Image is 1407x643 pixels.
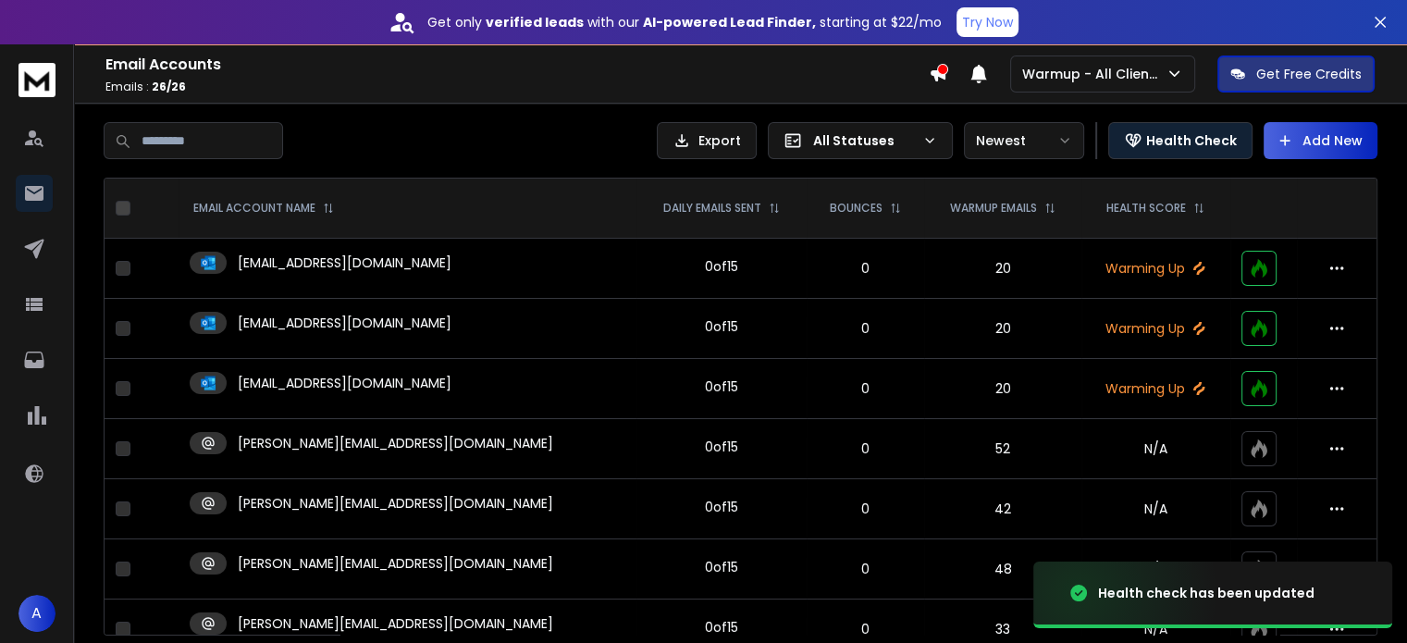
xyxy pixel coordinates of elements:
p: [EMAIL_ADDRESS][DOMAIN_NAME] [238,314,451,332]
div: 0 of 15 [705,618,738,637]
td: 20 [924,359,1081,419]
p: 0 [818,560,913,578]
p: DAILY EMAILS SENT [663,201,761,216]
p: WARMUP EMAILS [950,201,1037,216]
p: Get only with our starting at $22/mo [427,13,942,31]
td: 48 [924,539,1081,600]
strong: verified leads [486,13,584,31]
h1: Email Accounts [105,54,929,76]
button: Export [657,122,757,159]
p: [EMAIL_ADDRESS][DOMAIN_NAME] [238,253,451,272]
div: 0 of 15 [705,317,738,336]
div: 0 of 15 [705,558,738,576]
td: 20 [924,239,1081,299]
p: 0 [818,500,913,518]
td: 42 [924,479,1081,539]
p: 0 [818,439,913,458]
div: 0 of 15 [705,257,738,276]
button: A [19,595,56,632]
p: [PERSON_NAME][EMAIL_ADDRESS][DOMAIN_NAME] [238,614,553,633]
button: Health Check [1108,122,1253,159]
div: Health check has been updated [1098,584,1314,602]
div: 0 of 15 [705,438,738,456]
p: N/A [1092,439,1219,458]
p: BOUNCES [830,201,882,216]
p: Health Check [1146,131,1237,150]
p: [EMAIL_ADDRESS][DOMAIN_NAME] [238,374,451,392]
div: EMAIL ACCOUNT NAME [193,201,334,216]
p: All Statuses [813,131,915,150]
p: 0 [818,319,913,338]
p: [PERSON_NAME][EMAIL_ADDRESS][DOMAIN_NAME] [238,494,553,513]
p: 0 [818,620,913,638]
strong: AI-powered Lead Finder, [643,13,816,31]
div: 0 of 15 [705,498,738,516]
p: Get Free Credits [1256,65,1362,83]
p: Warming Up [1092,259,1219,278]
button: Get Free Credits [1217,56,1375,93]
button: Newest [964,122,1084,159]
p: 0 [818,259,913,278]
td: 20 [924,299,1081,359]
p: Warming Up [1092,319,1219,338]
img: logo [19,63,56,97]
p: Warming Up [1092,379,1219,398]
button: Try Now [957,7,1018,37]
p: Warmup - All Clients [1022,65,1166,83]
div: 0 of 15 [705,377,738,396]
span: 26 / 26 [152,79,186,94]
p: Emails : [105,80,929,94]
p: Try Now [962,13,1013,31]
p: [PERSON_NAME][EMAIL_ADDRESS][DOMAIN_NAME] [238,554,553,573]
td: 52 [924,419,1081,479]
p: 0 [818,379,913,398]
button: Add New [1264,122,1377,159]
p: [PERSON_NAME][EMAIL_ADDRESS][DOMAIN_NAME] [238,434,553,452]
p: HEALTH SCORE [1106,201,1186,216]
p: N/A [1092,500,1219,518]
